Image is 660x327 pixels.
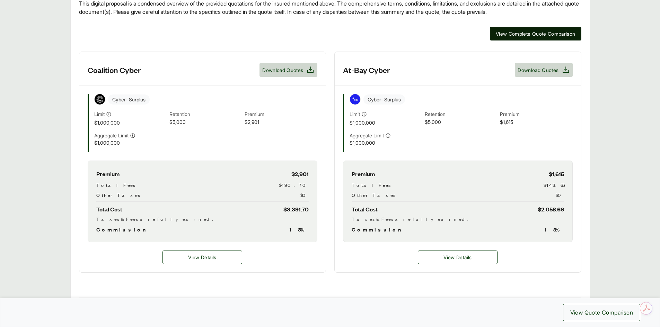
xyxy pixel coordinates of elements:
[515,63,572,77] button: Download Quotes
[96,205,122,214] span: Total Cost
[518,66,558,74] span: Download Quotes
[352,181,390,189] span: Total Fees
[496,30,575,37] span: View Complete Quote Comparison
[556,191,564,199] span: $0
[425,118,497,126] span: $5,000
[94,132,129,139] span: Aggregate Limit
[96,215,309,222] div: Taxes & Fees are fully earned.
[545,225,564,234] span: 13 %
[352,169,375,179] span: Premium
[262,66,303,74] span: Download Quotes
[300,191,309,199] span: $0
[352,191,395,199] span: Other Taxes
[108,94,150,105] span: Cyber - Surplus
[343,65,390,75] h3: At-Bay Cyber
[162,251,242,264] a: Coalition Cyber details
[352,225,404,234] span: Commission
[162,251,242,264] button: View Details
[350,119,422,126] span: $1,000,000
[169,118,242,126] span: $5,000
[95,94,105,105] img: Coalition
[279,181,309,189] span: $490.70
[289,225,309,234] span: 13 %
[418,251,498,264] a: At-Bay Cyber details
[363,94,405,105] span: Cyber - Surplus
[350,110,360,118] span: Limit
[283,205,309,214] span: $3,391.70
[350,132,384,139] span: Aggregate Limit
[94,139,167,146] span: $1,000,000
[88,65,141,75] h3: Coalition Cyber
[169,110,242,118] span: Retention
[188,254,216,261] span: View Details
[443,254,472,261] span: View Details
[96,225,149,234] span: Commission
[500,118,572,126] span: $1,615
[96,169,120,179] span: Premium
[425,110,497,118] span: Retention
[549,169,564,179] span: $1,615
[350,94,360,105] img: At-Bay
[570,308,633,317] span: View Quote Comparison
[500,110,572,118] span: Premium
[350,139,422,146] span: $1,000,000
[538,205,564,214] span: $2,058.66
[563,304,640,321] button: View Quote Comparison
[352,205,378,214] span: Total Cost
[418,251,498,264] button: View Details
[94,110,105,118] span: Limit
[259,63,317,77] button: Download Quotes
[96,181,135,189] span: Total Fees
[94,119,167,126] span: $1,000,000
[245,118,317,126] span: $2,901
[245,110,317,118] span: Premium
[352,215,564,222] div: Taxes & Fees are fully earned.
[291,169,309,179] span: $2,901
[490,27,581,40] button: View Complete Quote Comparison
[544,181,564,189] span: $443.66
[96,191,140,199] span: Other Taxes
